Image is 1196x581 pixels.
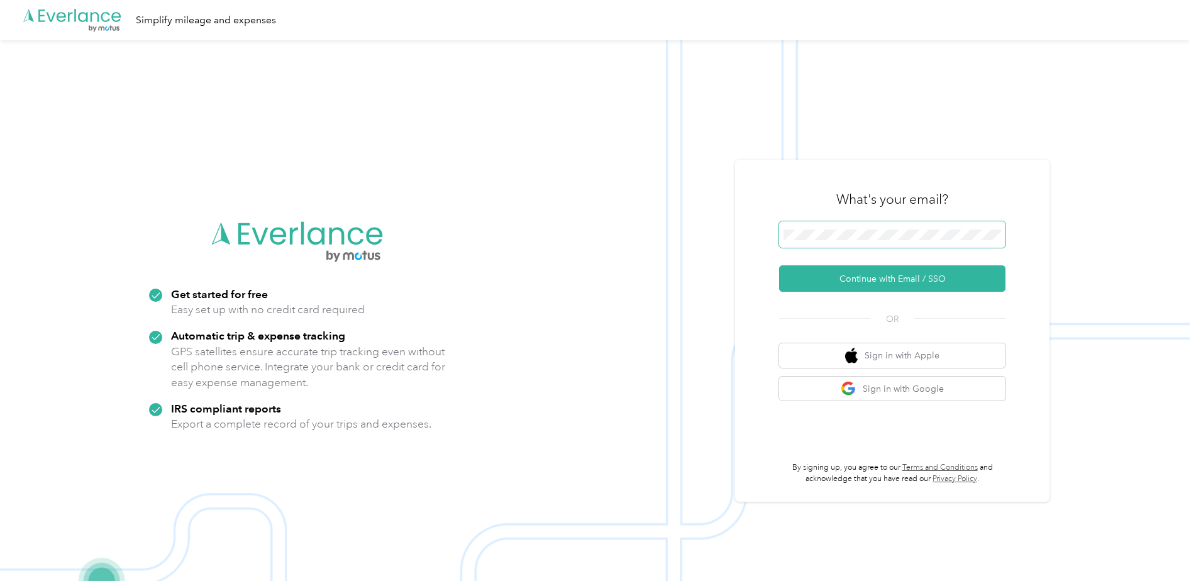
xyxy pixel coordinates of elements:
div: Simplify mileage and expenses [136,13,276,28]
p: Easy set up with no credit card required [171,302,365,318]
a: Privacy Policy [933,474,977,484]
img: apple logo [845,348,858,363]
button: google logoSign in with Google [779,377,1005,401]
img: google logo [841,381,856,397]
button: apple logoSign in with Apple [779,343,1005,368]
button: Continue with Email / SSO [779,265,1005,292]
h3: What's your email? [836,191,948,208]
strong: IRS compliant reports [171,402,281,415]
strong: Automatic trip & expense tracking [171,329,345,342]
p: GPS satellites ensure accurate trip tracking even without cell phone service. Integrate your bank... [171,344,446,390]
span: OR [870,313,914,326]
strong: Get started for free [171,287,268,301]
a: Terms and Conditions [902,463,978,472]
p: By signing up, you agree to our and acknowledge that you have read our . [779,462,1005,484]
p: Export a complete record of your trips and expenses. [171,416,431,432]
